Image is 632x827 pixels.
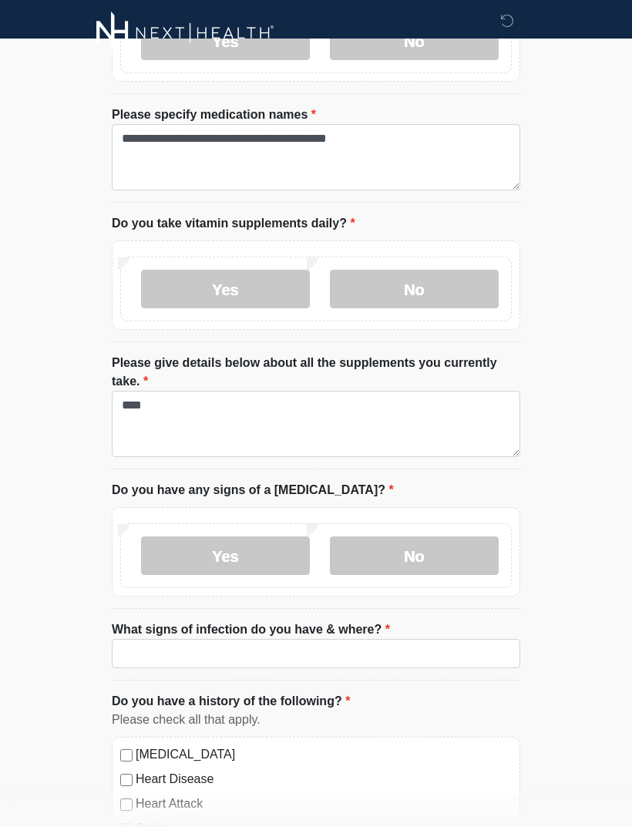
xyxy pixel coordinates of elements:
[112,711,520,729] div: Please check all that apply.
[96,12,274,54] img: Next-Health Woodland Hills Logo
[112,620,390,639] label: What signs of infection do you have & where?
[330,270,499,308] label: No
[136,795,512,813] label: Heart Attack
[112,481,394,499] label: Do you have any signs of a [MEDICAL_DATA]?
[112,354,520,391] label: Please give details below about all the supplements you currently take.
[112,106,316,124] label: Please specify medication names
[136,745,512,764] label: [MEDICAL_DATA]
[112,692,350,711] label: Do you have a history of the following?
[120,774,133,786] input: Heart Disease
[141,536,310,575] label: Yes
[136,770,512,788] label: Heart Disease
[330,536,499,575] label: No
[141,270,310,308] label: Yes
[112,214,355,233] label: Do you take vitamin supplements daily?
[120,798,133,811] input: Heart Attack
[120,749,133,761] input: [MEDICAL_DATA]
